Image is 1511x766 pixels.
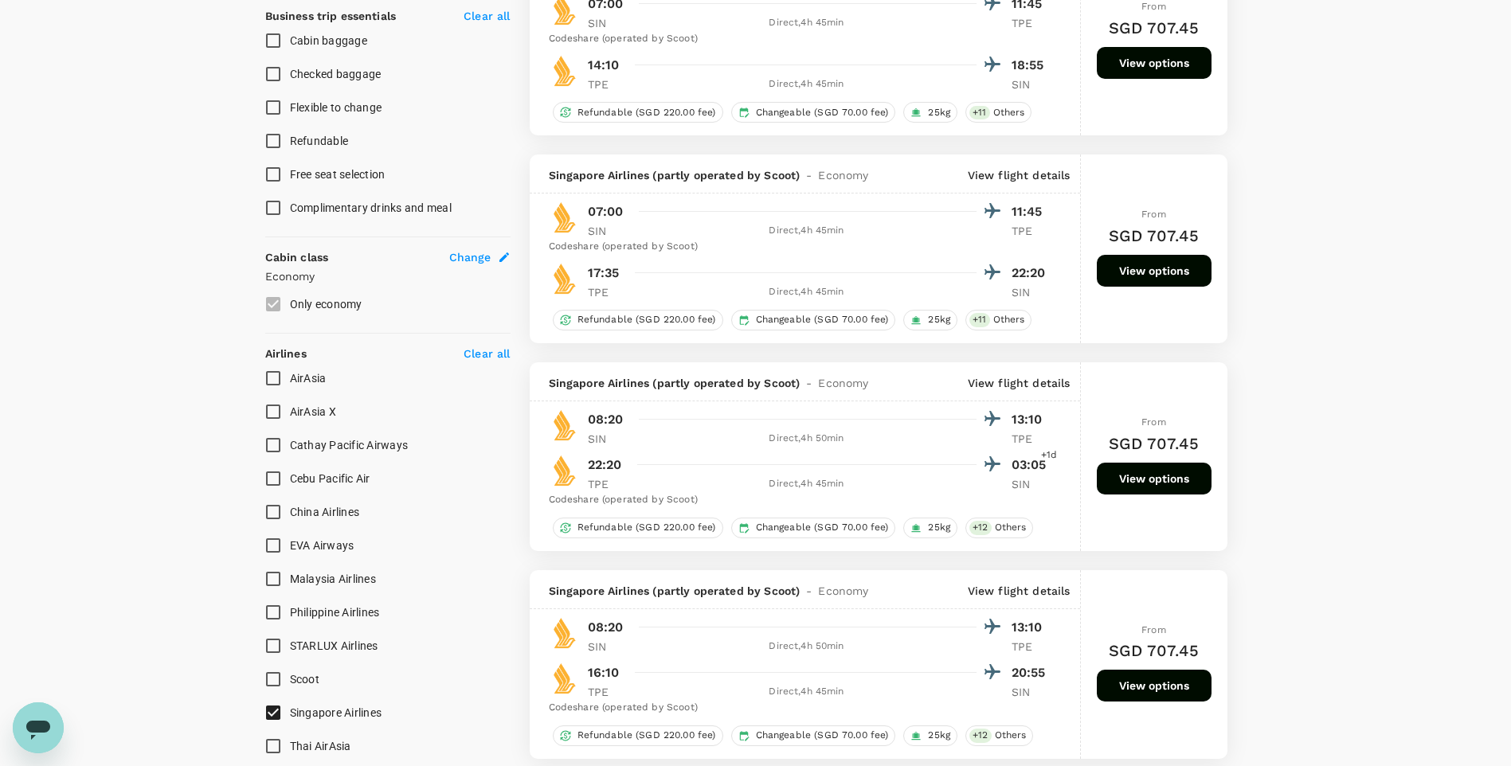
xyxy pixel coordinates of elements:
[290,706,382,719] span: Singapore Airlines
[290,539,354,552] span: EVA Airways
[731,725,896,746] div: Changeable (SGD 70.00 fee)
[637,76,977,92] div: Direct , 4h 45min
[1012,639,1051,655] p: TPE
[588,284,628,300] p: TPE
[571,729,722,742] span: Refundable (SGD 220.00 fee)
[1012,455,1051,475] p: 03:05
[588,264,620,283] p: 17:35
[290,673,319,686] span: Scoot
[290,740,351,752] span: Thai AirAsia
[800,167,818,183] span: -
[464,346,510,362] p: Clear all
[1097,670,1212,702] button: View options
[588,684,628,700] p: TPE
[988,521,1033,534] span: Others
[553,310,723,330] div: Refundable (SGD 220.00 fee)
[903,518,957,538] div: 25kg
[588,56,620,75] p: 14:10
[637,431,977,447] div: Direct , 4h 50min
[290,439,409,451] span: Cathay Pacific Airways
[818,375,868,391] span: Economy
[290,606,380,619] span: Philippine Airlines
[1012,15,1051,31] p: TPE
[265,347,307,360] strong: Airlines
[969,521,991,534] span: + 12
[818,583,868,599] span: Economy
[1012,431,1051,447] p: TPE
[549,492,1051,508] div: Codeshare (operated by Scoot)
[549,700,1051,716] div: Codeshare (operated by Scoot)
[1012,684,1051,700] p: SIN
[637,223,977,239] div: Direct , 4h 45min
[731,102,896,123] div: Changeable (SGD 70.00 fee)
[571,313,722,326] span: Refundable (SGD 220.00 fee)
[637,15,977,31] div: Direct , 4h 45min
[290,472,370,485] span: Cebu Pacific Air
[290,372,327,385] span: AirAsia
[1012,202,1051,221] p: 11:45
[818,167,868,183] span: Economy
[549,583,801,599] span: Singapore Airlines (partly operated by Scoot)
[1012,56,1051,75] p: 18:55
[290,298,362,311] span: Only economy
[588,663,620,682] p: 16:10
[588,15,628,31] p: SIN
[637,684,977,700] div: Direct , 4h 45min
[1141,209,1166,220] span: From
[731,518,896,538] div: Changeable (SGD 70.00 fee)
[987,106,1031,119] span: Others
[553,518,723,538] div: Refundable (SGD 220.00 fee)
[588,410,624,429] p: 08:20
[922,729,957,742] span: 25kg
[464,8,510,24] p: Clear all
[731,310,896,330] div: Changeable (SGD 70.00 fee)
[553,725,723,746] div: Refundable (SGD 220.00 fee)
[588,76,628,92] p: TPE
[549,455,581,487] img: SQ
[1109,431,1199,456] h6: SGD 707.45
[588,618,624,637] p: 08:20
[965,310,1031,330] div: +11Others
[1012,284,1051,300] p: SIN
[969,106,989,119] span: + 11
[549,239,1051,255] div: Codeshare (operated by Scoot)
[1012,264,1051,283] p: 22:20
[1109,638,1199,663] h6: SGD 707.45
[1012,410,1051,429] p: 13:10
[571,521,722,534] span: Refundable (SGD 220.00 fee)
[290,135,349,147] span: Refundable
[549,31,1051,47] div: Codeshare (operated by Scoot)
[549,617,581,649] img: SQ
[1012,618,1051,637] p: 13:10
[903,310,957,330] div: 25kg
[290,639,378,652] span: STARLUX Airlines
[637,639,977,655] div: Direct , 4h 50min
[1109,223,1199,248] h6: SGD 707.45
[549,167,801,183] span: Singapore Airlines (partly operated by Scoot)
[588,639,628,655] p: SIN
[1097,463,1212,494] button: View options
[588,223,628,239] p: SIN
[588,455,622,475] p: 22:20
[13,702,64,753] iframe: Button to launch messaging window
[800,375,818,391] span: -
[1109,15,1199,41] h6: SGD 707.45
[265,251,329,264] strong: Cabin class
[290,506,360,518] span: China Airlines
[1141,624,1166,635] span: From
[1097,47,1212,79] button: View options
[750,313,895,326] span: Changeable (SGD 70.00 fee)
[637,476,977,492] div: Direct , 4h 45min
[290,68,382,80] span: Checked baggage
[571,106,722,119] span: Refundable (SGD 220.00 fee)
[965,725,1033,746] div: +12Others
[1012,663,1051,682] p: 20:55
[1041,447,1057,463] span: +1d
[290,405,336,418] span: AirAsia X
[903,102,957,123] div: 25kg
[549,263,581,295] img: SQ
[588,431,628,447] p: SIN
[588,476,628,492] p: TPE
[549,662,581,694] img: SQ
[965,518,1033,538] div: +12Others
